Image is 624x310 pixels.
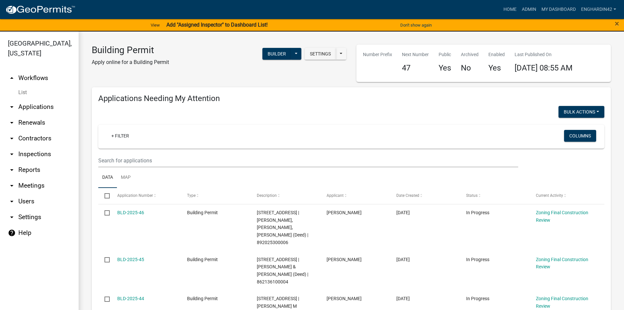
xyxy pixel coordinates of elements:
i: arrow_drop_down [8,103,16,111]
button: Builder [262,48,291,60]
button: Don't show again [398,20,434,31]
span: 07/29/2025 [396,257,410,262]
p: Public [439,51,451,58]
a: BLD-2025-46 [117,210,144,215]
a: Admin [519,3,539,16]
span: Current Activity [536,193,563,198]
span: Kendall Lienemann [327,210,362,215]
a: BLD-2025-45 [117,257,144,262]
i: arrow_drop_down [8,119,16,127]
a: + Filter [106,130,134,142]
datatable-header-cell: Type [180,188,250,204]
span: 07/18/2025 [396,296,410,301]
span: Applicant [327,193,344,198]
button: Bulk Actions [558,106,604,118]
datatable-header-cell: Select [98,188,111,204]
a: EngHardin42 [578,3,619,16]
span: Lori Kohart [327,257,362,262]
h4: 47 [402,63,429,73]
h4: No [461,63,479,73]
a: Map [117,167,135,188]
span: Lori Kohart [327,296,362,301]
span: 27210 145TH ST | Campbell, Jaysen D Campbell, Madison M (Deed) | 892025300006 [257,210,308,245]
strong: Add "Assigned Inspector" to Dashboard List! [166,22,268,28]
i: help [8,229,16,237]
datatable-header-cell: Date Created [390,188,460,204]
h4: Applications Needing My Attention [98,94,604,103]
h4: Yes [439,63,451,73]
span: [DATE] 08:55 AM [515,63,573,72]
input: Search for applications [98,154,518,167]
i: arrow_drop_down [8,134,16,142]
p: Number Prefix [363,51,392,58]
a: Zoning Final Construction Review [536,257,588,270]
button: Columns [564,130,596,142]
span: In Progress [466,296,489,301]
span: Building Permit [187,210,218,215]
span: 08/11/2025 [396,210,410,215]
datatable-header-cell: Application Number [111,188,180,204]
i: arrow_drop_down [8,166,16,174]
span: Building Permit [187,296,218,301]
span: Application Number [117,193,153,198]
span: Type [187,193,196,198]
datatable-header-cell: Current Activity [530,188,599,204]
i: arrow_drop_down [8,197,16,205]
i: arrow_drop_down [8,182,16,190]
span: In Progress [466,210,489,215]
datatable-header-cell: Description [251,188,320,204]
a: BLD-2025-44 [117,296,144,301]
a: Data [98,167,117,188]
a: Home [501,3,519,16]
span: × [615,19,619,28]
a: Zoning Final Construction Review [536,296,588,309]
a: Zoning Final Construction Review [536,210,588,223]
datatable-header-cell: Status [460,188,530,204]
i: arrow_drop_down [8,150,16,158]
span: Date Created [396,193,419,198]
i: arrow_drop_down [8,213,16,221]
button: Close [615,20,619,28]
p: Last Published On [515,51,573,58]
span: 33321 MM AVE | Thompson, Donald G & Teri Lynn (Deed) | 862136100004 [257,257,308,284]
span: Description [257,193,277,198]
button: Settings [305,48,336,60]
p: Next Number [402,51,429,58]
p: Enabled [488,51,505,58]
h4: Yes [488,63,505,73]
p: Archived [461,51,479,58]
h3: Building Permit [92,45,169,56]
span: In Progress [466,257,489,262]
span: Status [466,193,478,198]
datatable-header-cell: Applicant [320,188,390,204]
span: Building Permit [187,257,218,262]
a: View [148,20,162,31]
i: arrow_drop_up [8,74,16,82]
a: My Dashboard [539,3,578,16]
p: Apply online for a Building Permit [92,58,169,66]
